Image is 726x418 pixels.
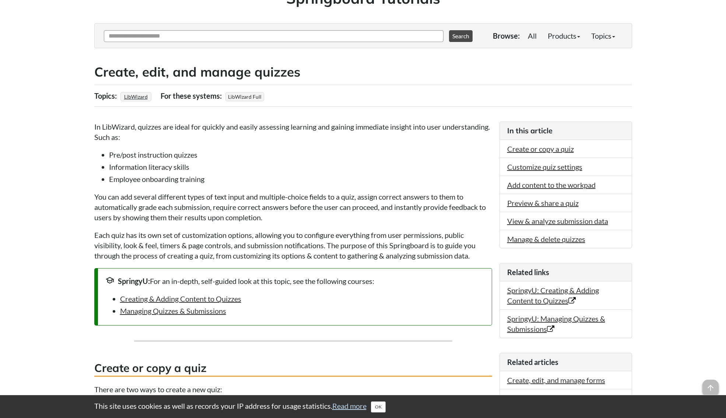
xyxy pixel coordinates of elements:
li: Employee onboarding training [109,174,492,184]
button: Search [449,30,473,42]
p: There are two ways to create a new quiz: [94,384,492,394]
a: Creating & Adding Content to Quizzes [120,294,241,303]
a: Customize quiz settings [507,162,582,171]
a: Preview & share a quiz [507,199,579,207]
a: Managing Quizzes & Submissions [120,306,226,315]
a: Products [542,28,586,43]
span: LibWizard Full [225,92,264,101]
a: Create, edit, and manage embedded tutorials [507,394,620,413]
div: For an in-depth, self-guided look at this topic, see the following courses: [105,276,484,286]
p: You can add several different types of text input and multiple-choice fields to a quiz, assign co... [94,192,492,222]
a: LibWizard [123,91,149,102]
div: Topics: [94,89,119,103]
a: SpringyU: Creating & Adding Content to Quizzes [507,286,599,305]
h2: Create, edit, and manage quizzes [94,63,632,81]
li: Pre/post instruction quizzes [109,150,492,160]
a: Create or copy a quiz [507,144,574,153]
a: Add content to the workpad [507,180,596,189]
a: All [522,28,542,43]
a: Manage & delete quizzes [507,235,585,243]
span: Related articles [507,358,558,366]
div: This site uses cookies as well as records your IP address for usage statistics. [87,401,639,412]
a: Topics [586,28,621,43]
p: Each quiz has its own set of customization options, allowing you to configure everything from use... [94,230,492,261]
p: Browse: [493,31,520,41]
button: Close [371,401,386,412]
span: school [105,276,114,285]
li: Information literacy skills [109,162,492,172]
strong: SpringyU: [118,277,150,285]
div: For these systems: [161,89,224,103]
a: Read more [332,401,366,410]
a: arrow_upward [702,380,719,389]
a: SpringyU: Managing Quizzes & Submissions [507,314,605,333]
span: Related links [507,268,549,277]
span: arrow_upward [702,380,719,396]
p: In LibWizard, quizzes are ideal for quickly and easily assessing learning and gaining immediate i... [94,122,492,142]
h3: In this article [507,126,624,136]
h3: Create or copy a quiz [94,360,492,377]
a: Create, edit, and manage forms [507,376,605,384]
a: View & analyze submission data [507,217,608,225]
